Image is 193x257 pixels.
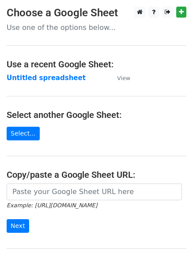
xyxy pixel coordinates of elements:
[7,7,186,19] h3: Choose a Google Sheet
[117,75,130,81] small: View
[7,74,86,82] a: Untitled spreadsheet
[7,110,186,120] h4: Select another Google Sheet:
[149,215,193,257] iframe: Chat Widget
[7,202,97,209] small: Example: [URL][DOMAIN_NAME]
[7,184,182,200] input: Paste your Google Sheet URL here
[7,169,186,180] h4: Copy/paste a Google Sheet URL:
[108,74,130,82] a: View
[7,23,186,32] p: Use one of the options below...
[7,59,186,70] h4: Use a recent Google Sheet:
[7,127,40,140] a: Select...
[7,219,29,233] input: Next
